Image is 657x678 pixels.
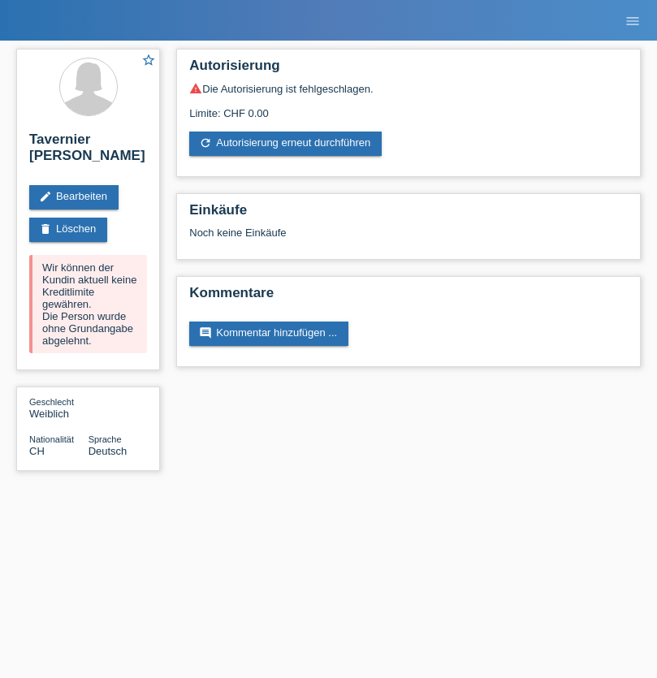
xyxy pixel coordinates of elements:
span: Deutsch [89,445,128,457]
span: Nationalität [29,434,74,444]
i: delete [39,222,52,235]
h2: Autorisierung [189,58,628,82]
i: star_border [141,53,156,67]
span: Schweiz [29,445,45,457]
a: menu [616,15,649,25]
div: Die Autorisierung ist fehlgeschlagen. [189,82,628,95]
div: Weiblich [29,395,89,420]
span: Sprache [89,434,122,444]
a: star_border [141,53,156,70]
div: Wir können der Kundin aktuell keine Kreditlimite gewähren. Die Person wurde ohne Grundangabe abge... [29,255,147,353]
a: commentKommentar hinzufügen ... [189,322,348,346]
i: menu [625,13,641,29]
a: deleteLöschen [29,218,107,242]
h2: Kommentare [189,285,628,309]
a: refreshAutorisierung erneut durchführen [189,132,382,156]
div: Noch keine Einkäufe [189,227,628,251]
i: refresh [199,136,212,149]
div: Limite: CHF 0.00 [189,95,628,119]
i: edit [39,190,52,203]
i: comment [199,326,212,339]
h2: Tavernier [PERSON_NAME] [29,132,147,172]
h2: Einkäufe [189,202,628,227]
a: editBearbeiten [29,185,119,209]
span: Geschlecht [29,397,74,407]
i: warning [189,82,202,95]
